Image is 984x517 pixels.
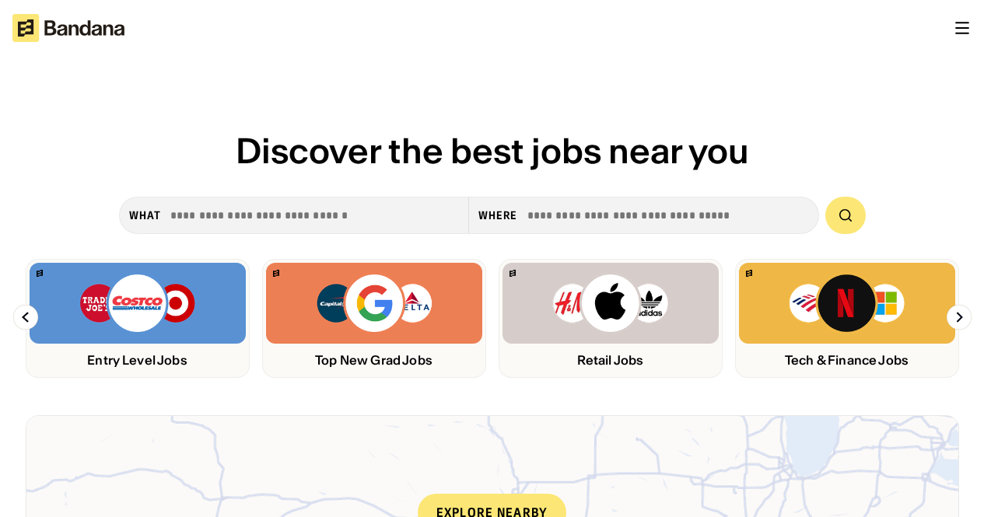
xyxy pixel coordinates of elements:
img: Bandana logotype [12,14,124,42]
div: Retail Jobs [503,353,719,368]
div: what [129,208,161,222]
div: Tech & Finance Jobs [739,353,955,368]
a: Bandana logoH&M, Apply, Adidas logosRetail Jobs [499,259,723,378]
img: Bandana logo [510,270,516,277]
img: Bandana logo [273,270,279,277]
img: Bank of America, Netflix, Microsoft logos [788,272,905,334]
a: Bandana logoTrader Joe’s, Costco, Target logosEntry Level Jobs [26,259,250,378]
img: Bandana logo [37,270,43,277]
img: Capital One, Google, Delta logos [315,272,433,334]
img: H&M, Apply, Adidas logos [552,272,670,334]
img: Bandana logo [746,270,752,277]
div: Where [478,208,518,222]
span: Discover the best jobs near you [236,129,749,173]
a: Bandana logoBank of America, Netflix, Microsoft logosTech & Finance Jobs [735,259,959,378]
a: Bandana logoCapital One, Google, Delta logosTop New Grad Jobs [262,259,486,378]
div: Entry Level Jobs [30,353,246,368]
img: Right Arrow [947,305,972,330]
img: Left Arrow [13,305,38,330]
img: Trader Joe’s, Costco, Target logos [79,272,197,334]
div: Top New Grad Jobs [266,353,482,368]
